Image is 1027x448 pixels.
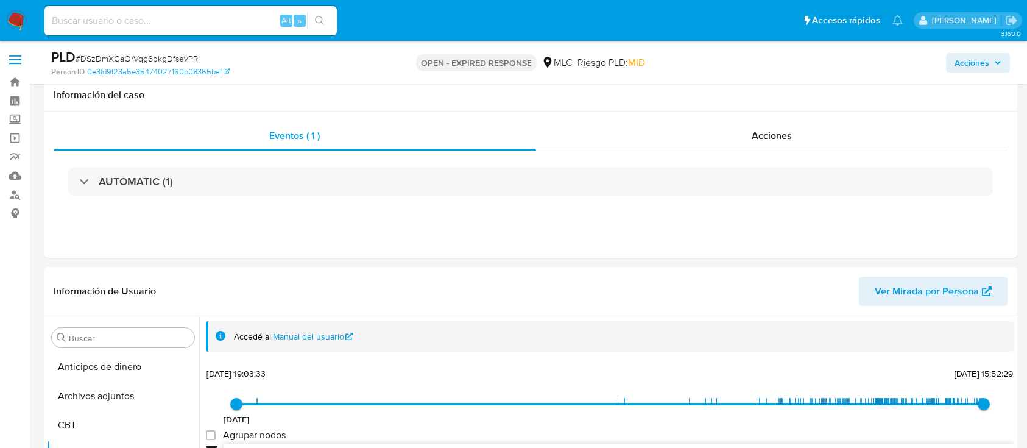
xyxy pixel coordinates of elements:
[99,175,173,188] h3: AUTOMATIC (1)
[224,413,250,425] span: [DATE]
[281,15,291,26] span: Alt
[76,52,198,65] span: # DSzDmXGaOrVqg6pkgDfsevPR
[51,66,85,77] b: Person ID
[1005,14,1018,27] a: Salir
[859,277,1008,306] button: Ver Mirada por Persona
[307,12,332,29] button: search-icon
[628,55,645,69] span: MID
[206,368,266,380] span: [DATE] 19:03:33
[875,277,979,306] span: Ver Mirada por Persona
[54,285,156,297] h1: Información de Usuario
[812,14,880,27] span: Accesos rápidos
[577,56,645,69] span: Riesgo PLD:
[47,382,199,411] button: Archivos adjuntos
[47,411,199,440] button: CBT
[946,53,1010,73] button: Acciones
[87,66,230,77] a: 0e3fd9f23a5e35474027160b08365baf
[752,129,792,143] span: Acciones
[57,333,66,343] button: Buscar
[542,56,573,69] div: MLC
[54,89,1008,101] h1: Información del caso
[223,429,286,441] span: Agrupar nodos
[269,129,320,143] span: Eventos ( 1 )
[51,47,76,66] b: PLD
[206,430,216,440] input: Agrupar nodos
[68,168,993,196] div: AUTOMATIC (1)
[298,15,302,26] span: s
[47,352,199,382] button: Anticipos de dinero
[416,54,537,71] p: OPEN - EXPIRED RESPONSE
[69,333,189,344] input: Buscar
[932,15,1001,26] p: valentina.fiuri@mercadolibre.com
[234,331,271,343] span: Accedé al
[955,53,989,73] span: Acciones
[955,368,1013,380] span: [DATE] 15:52:29
[44,13,337,29] input: Buscar usuario o caso...
[273,331,353,343] a: Manual del usuario
[892,15,903,26] a: Notificaciones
